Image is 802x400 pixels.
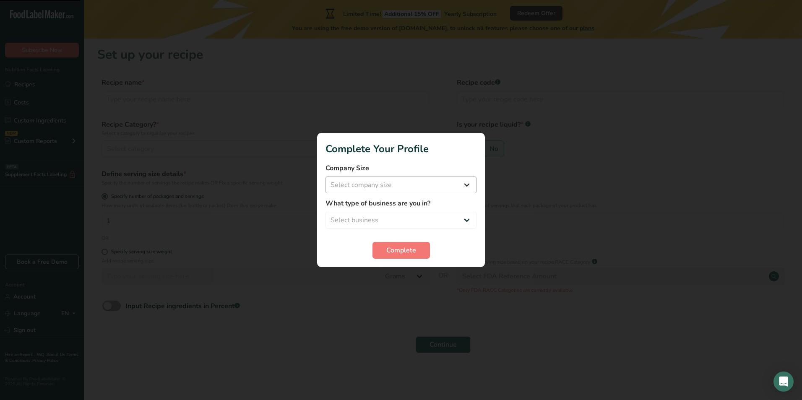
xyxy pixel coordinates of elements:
div: Open Intercom Messenger [773,371,794,392]
h1: Complete Your Profile [325,141,477,156]
label: What type of business are you in? [325,198,477,208]
span: Complete [386,245,416,255]
label: Company Size [325,163,477,173]
button: Complete [372,242,430,259]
